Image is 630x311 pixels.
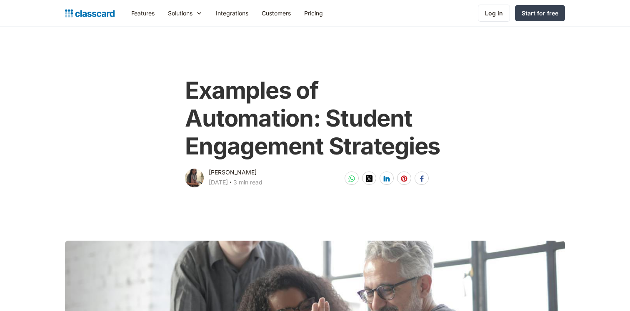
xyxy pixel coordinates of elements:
[209,4,255,22] a: Integrations
[125,4,161,22] a: Features
[478,5,510,22] a: Log in
[228,177,233,189] div: ‧
[366,175,372,182] img: twitter-white sharing button
[348,175,355,182] img: whatsapp-white sharing button
[161,4,209,22] div: Solutions
[209,177,228,187] div: [DATE]
[185,77,445,161] h1: Examples of Automation: Student Engagement Strategies
[401,175,407,182] img: pinterest-white sharing button
[485,9,503,17] div: Log in
[65,7,115,19] a: Logo
[418,175,425,182] img: facebook-white sharing button
[168,9,192,17] div: Solutions
[297,4,330,22] a: Pricing
[255,4,297,22] a: Customers
[209,167,257,177] div: [PERSON_NAME]
[515,5,565,21] a: Start for free
[522,9,558,17] div: Start for free
[383,175,390,182] img: linkedin-white sharing button
[233,177,262,187] div: 3 min read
